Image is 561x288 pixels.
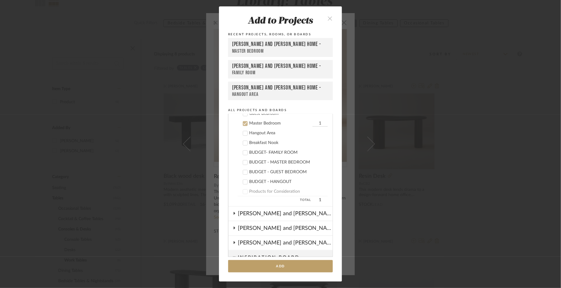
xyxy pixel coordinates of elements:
div: Recent Projects, Rooms, or Boards [228,32,333,37]
div: [PERSON_NAME] and [PERSON_NAME] Home - [232,41,329,48]
div: [PERSON_NAME] and [PERSON_NAME] Remodel [238,236,333,250]
div: BUDGET- FAMILY ROOM [249,150,328,155]
div: Add to Projects [228,16,333,26]
button: Add [228,260,333,272]
div: All Projects and Boards [228,107,333,113]
div: [PERSON_NAME] and [PERSON_NAME] Home - [232,63,329,70]
div: Hangout Area [232,91,329,97]
div: BUDGET - MASTER BEDROOM [249,160,328,165]
div: [PERSON_NAME] and [PERSON_NAME] Home - [232,84,329,91]
div: Hangout Area [249,131,328,136]
span: 1 [312,196,328,204]
div: [PERSON_NAME] and [PERSON_NAME] Design [238,207,333,221]
div: Breakfast Nook [249,140,328,146]
button: close [321,12,339,24]
div: Master Bedroom [249,121,311,126]
input: Master Bedroom [312,121,328,127]
div: Family Room [232,70,329,76]
div: Products for Consideration [249,189,328,194]
div: Master Bedroom [232,48,329,54]
div: BUDGET - HANGOUT [249,179,328,184]
div: Inspiration Board [238,251,333,265]
div: [PERSON_NAME] and [PERSON_NAME] Home Design [238,221,333,235]
span: Total [238,196,311,204]
div: BUDGET - GUEST BEDROOM [249,170,328,175]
